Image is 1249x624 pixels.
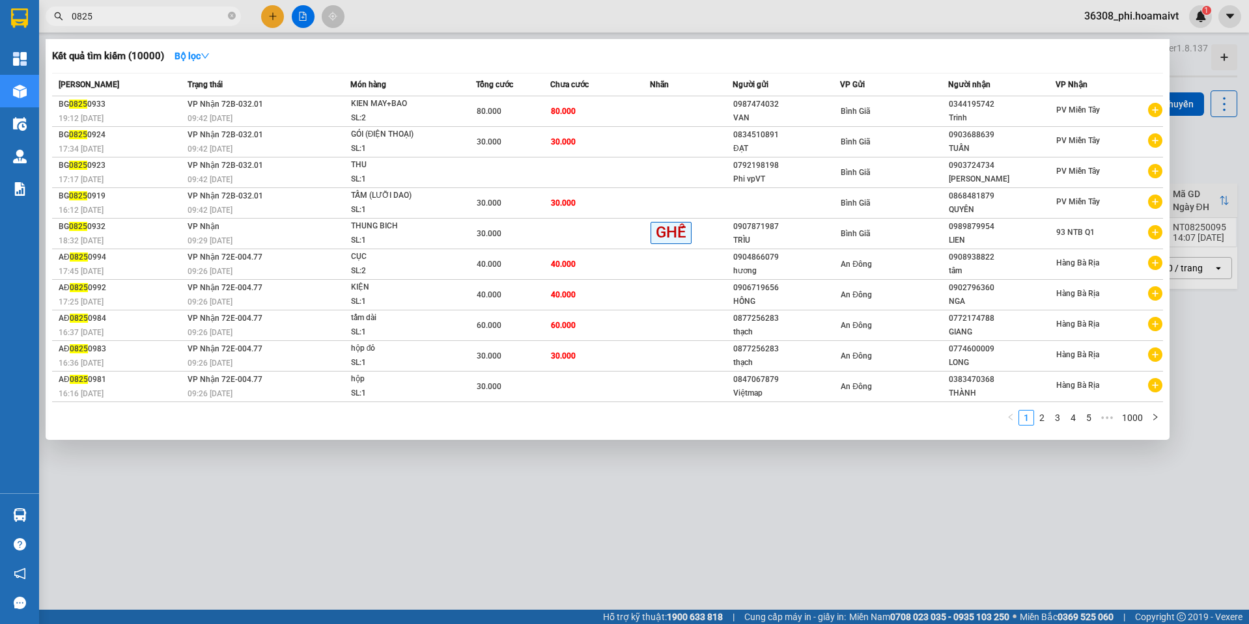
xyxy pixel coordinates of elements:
div: thạch [733,325,839,339]
span: Hàng Bà Rịa [1056,381,1099,390]
img: warehouse-icon [13,150,27,163]
span: Người gửi [733,80,768,89]
span: 09:26 [DATE] [188,267,232,276]
span: close-circle [228,12,236,20]
div: 0868481879 [949,189,1055,203]
span: 17:45 [DATE] [59,267,104,276]
div: 0903688639 [949,128,1055,142]
span: 16:12 [DATE] [59,206,104,215]
span: 30.000 [477,198,501,208]
input: Tìm tên, số ĐT hoặc mã đơn [72,9,225,23]
span: 0825 [70,252,88,262]
div: 0344195742 [949,98,1055,111]
span: Chưa cước [550,80,589,89]
div: THUNG BICH [351,219,449,234]
span: plus-circle [1148,103,1162,117]
span: 16:16 [DATE] [59,389,104,398]
li: 1000 [1117,410,1147,426]
div: QUYÊN [949,203,1055,217]
span: 0825 [70,375,88,384]
span: 0825 [70,314,88,323]
div: Trinh [949,111,1055,125]
span: 09:26 [DATE] [188,389,232,398]
span: VP Nhận 72B-032.01 [188,130,263,139]
span: 30.000 [477,382,501,391]
span: notification [14,567,26,580]
div: BG 0923 [59,159,184,172]
span: plus-circle [1148,164,1162,178]
span: down [201,51,210,61]
span: 0825 [69,130,87,139]
span: 17:17 [DATE] [59,175,104,184]
div: TUẤN [949,142,1055,156]
span: 30.000 [477,351,501,360]
span: [PERSON_NAME] [59,80,119,89]
img: dashboard-icon [13,52,27,66]
span: VP Nhận 72E-004.77 [188,283,262,292]
span: 30.000 [551,351,576,360]
span: Bình Giã [841,107,870,116]
span: 09:42 [DATE] [188,114,232,123]
span: 40.000 [551,260,576,269]
div: ĐẠT [733,142,839,156]
strong: Bộ lọc [175,51,210,61]
span: 09:26 [DATE] [188,297,232,306]
div: AĐ 0992 [59,281,184,295]
span: 0825 [70,344,88,353]
div: BG 0919 [59,189,184,203]
div: hương [733,264,839,278]
span: Tổng cước [476,80,513,89]
div: 0908938822 [949,251,1055,264]
span: PV Miền Tây [1056,136,1100,145]
a: 5 [1082,411,1096,425]
span: VP Gửi [840,80,865,89]
div: [PERSON_NAME] [949,172,1055,186]
img: warehouse-icon [13,117,27,131]
span: 0825 [70,283,88,292]
span: 60.000 [551,321,576,330]
span: 60.000 [477,321,501,330]
span: An Đông [841,382,872,391]
div: hộp [351,372,449,387]
img: warehouse-icon [13,85,27,98]
span: 30.000 [477,229,501,238]
span: 30.000 [477,137,501,146]
img: logo-vxr [11,8,28,28]
span: VP Nhận 72E-004.77 [188,314,262,323]
a: 1 [1019,411,1033,425]
span: Hàng Bà Rịa [1056,258,1099,267]
span: 80.000 [477,107,501,116]
span: VP Nhận 72B-032.01 [188,100,263,109]
span: PV Miền Tây [1056,197,1100,206]
div: Phi vpVT [733,172,839,186]
span: Trạng thái [188,80,223,89]
span: VP Nhận 72B-032.01 [188,191,263,200]
span: PV Miền Tây [1056,167,1100,176]
span: 16:36 [DATE] [59,359,104,368]
div: KIEN MAY+BAO [351,97,449,111]
li: 2 [1034,410,1050,426]
span: 09:42 [DATE] [188,175,232,184]
span: left [1007,413,1015,421]
span: close-circle [228,10,236,23]
span: 09:26 [DATE] [188,328,232,337]
img: solution-icon [13,182,27,196]
li: 3 [1050,410,1065,426]
div: 0906719656 [733,281,839,295]
button: Bộ lọcdown [164,46,220,66]
div: SL: 2 [351,111,449,126]
div: 0987474032 [733,98,839,111]
span: ••• [1097,410,1117,426]
span: plus-circle [1148,133,1162,148]
span: 09:26 [DATE] [188,359,232,368]
span: plus-circle [1148,347,1162,362]
div: SL: 1 [351,387,449,401]
span: 19:12 [DATE] [59,114,104,123]
div: SL: 1 [351,172,449,187]
span: An Đông [841,351,872,360]
div: SL: 1 [351,203,449,217]
span: Bình Giã [841,229,870,238]
span: 40.000 [551,290,576,299]
div: 0877256283 [733,312,839,325]
div: AĐ 0994 [59,251,184,264]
